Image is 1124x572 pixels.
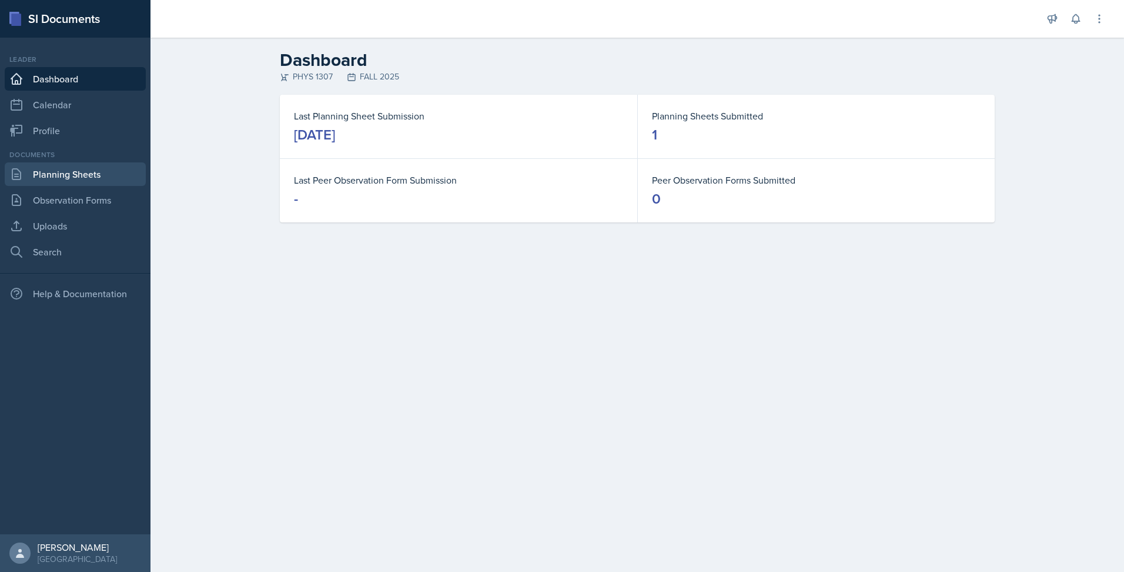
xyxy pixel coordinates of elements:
div: 1 [652,125,657,144]
div: [GEOGRAPHIC_DATA] [38,553,117,565]
a: Calendar [5,93,146,117]
a: Planning Sheets [5,162,146,186]
div: [DATE] [294,125,335,144]
a: Uploads [5,214,146,238]
h2: Dashboard [280,49,995,71]
dt: Peer Observation Forms Submitted [652,173,981,187]
a: Observation Forms [5,188,146,212]
div: PHYS 1307 FALL 2025 [280,71,995,83]
div: 0 [652,189,661,208]
div: - [294,189,298,208]
a: Dashboard [5,67,146,91]
div: Leader [5,54,146,65]
div: Documents [5,149,146,160]
div: Help & Documentation [5,282,146,305]
a: Profile [5,119,146,142]
dt: Last Peer Observation Form Submission [294,173,623,187]
a: Search [5,240,146,264]
dt: Planning Sheets Submitted [652,109,981,123]
div: [PERSON_NAME] [38,541,117,553]
dt: Last Planning Sheet Submission [294,109,623,123]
